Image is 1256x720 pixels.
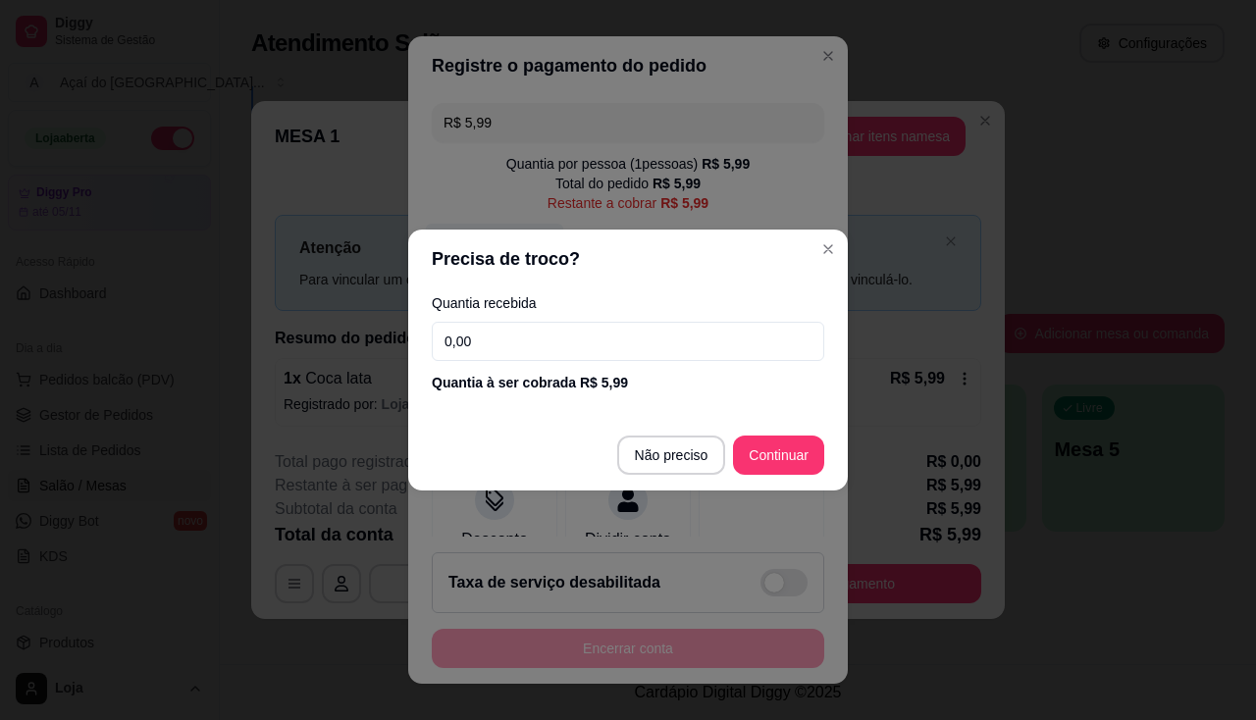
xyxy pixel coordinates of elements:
[408,230,848,288] header: Precisa de troco?
[432,373,824,392] div: Quantia à ser cobrada R$ 5,99
[617,436,726,475] button: Não preciso
[812,233,844,265] button: Close
[432,296,824,310] label: Quantia recebida
[733,436,824,475] button: Continuar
